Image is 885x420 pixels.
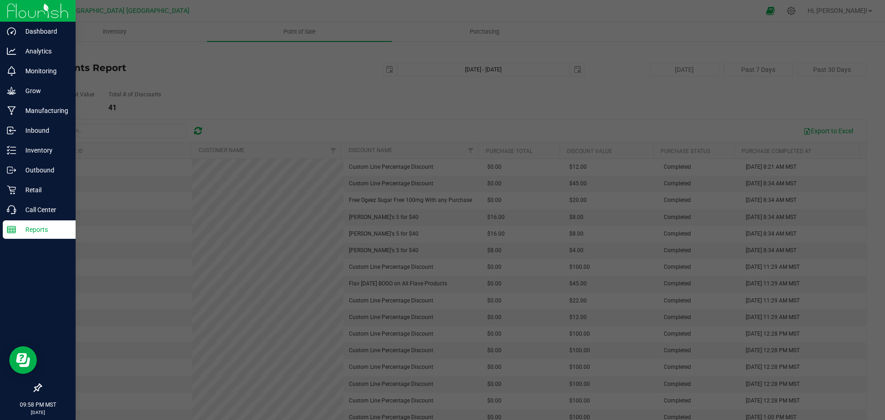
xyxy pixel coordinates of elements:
p: Analytics [16,46,71,57]
inline-svg: Inbound [7,126,16,135]
inline-svg: Manufacturing [7,106,16,115]
p: Inbound [16,125,71,136]
p: Dashboard [16,26,71,37]
p: [DATE] [4,409,71,416]
inline-svg: Retail [7,185,16,195]
inline-svg: Outbound [7,166,16,175]
inline-svg: Analytics [7,47,16,56]
p: Monitoring [16,65,71,77]
p: Call Center [16,204,71,215]
p: Reports [16,224,71,235]
inline-svg: Inventory [7,146,16,155]
inline-svg: Call Center [7,205,16,214]
iframe: Resource center [9,346,37,374]
p: 09:58 PM MST [4,401,71,409]
p: Grow [16,85,71,96]
inline-svg: Grow [7,86,16,95]
p: Outbound [16,165,71,176]
inline-svg: Dashboard [7,27,16,36]
inline-svg: Monitoring [7,66,16,76]
inline-svg: Reports [7,225,16,234]
p: Inventory [16,145,71,156]
p: Retail [16,184,71,195]
p: Manufacturing [16,105,71,116]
